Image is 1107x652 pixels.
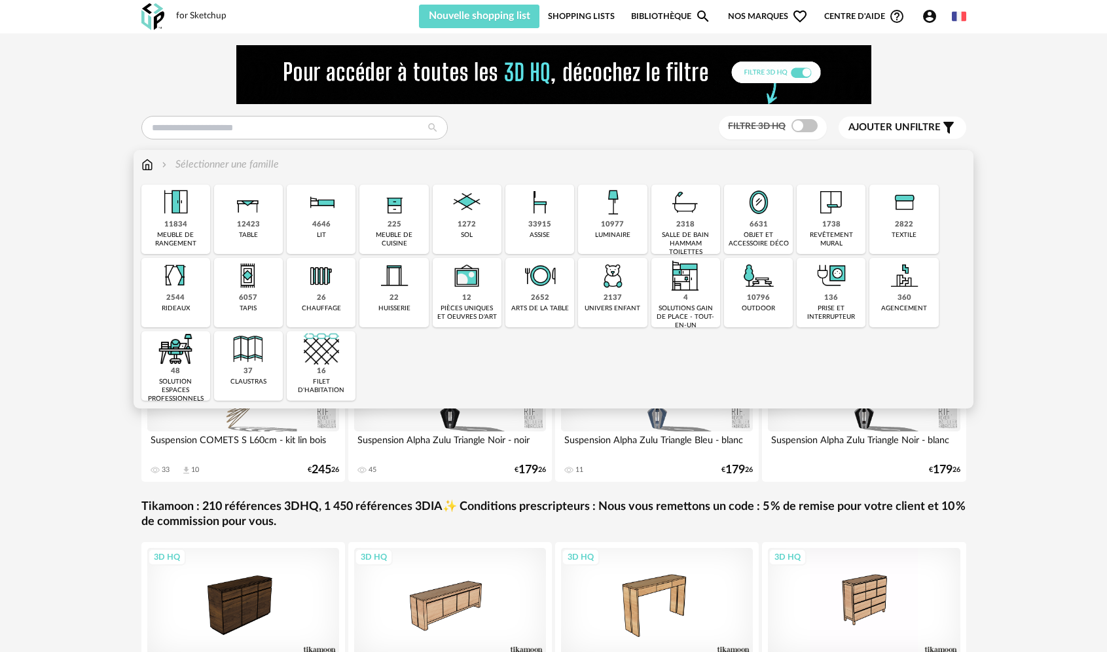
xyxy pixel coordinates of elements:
div: 10796 [747,293,770,303]
div: 45 [369,465,376,475]
div: 6057 [239,293,257,303]
div: € 26 [515,465,546,475]
img: Tapis.png [230,258,266,293]
img: Textile.png [886,185,922,220]
div: huisserie [378,304,410,313]
div: 33 [162,465,170,475]
div: € 26 [929,465,960,475]
div: 26 [317,293,326,303]
div: € 26 [308,465,339,475]
span: Help Circle Outline icon [889,9,905,24]
div: 3D HQ [355,549,393,566]
div: revêtement mural [801,231,862,248]
span: Nos marques [728,5,808,28]
div: 16 [317,367,326,376]
div: Suspension Alpha Zulu Triangle Noir - blanc [768,431,960,458]
img: ToutEnUn.png [668,258,703,293]
div: 3D HQ [148,549,186,566]
div: 11 [575,465,583,475]
span: Nouvelle shopping list [429,10,530,21]
div: 225 [388,220,401,230]
div: Suspension Alpha Zulu Triangle Bleu - blanc [561,431,753,458]
div: 11834 [164,220,187,230]
div: pièces uniques et oeuvres d'art [437,304,498,321]
div: 1272 [458,220,476,230]
span: Magnify icon [695,9,711,24]
img: Huiserie.png [376,258,412,293]
a: Tikamoon : 210 références 3DHQ, 1 450 références 3DIA✨ Conditions prescripteurs : Nous vous remet... [141,499,966,530]
span: filtre [848,121,941,134]
div: univers enfant [585,304,640,313]
div: agencement [881,304,927,313]
img: Cloison.png [230,331,266,367]
div: 12423 [237,220,260,230]
div: solutions gain de place - tout-en-un [655,304,716,330]
a: BibliothèqueMagnify icon [631,5,711,28]
img: espace-de-travail.png [158,331,193,367]
img: Rangement.png [376,185,412,220]
div: 1738 [822,220,841,230]
div: 6631 [750,220,768,230]
span: Download icon [181,465,191,475]
div: 2318 [676,220,695,230]
img: Papier%20peint.png [814,185,849,220]
div: 4646 [312,220,331,230]
span: 179 [518,465,538,475]
img: ArtTable.png [522,258,558,293]
div: Sélectionner une famille [159,157,279,172]
div: 4 [683,293,688,303]
button: Ajouter unfiltre Filter icon [839,117,966,139]
div: 2137 [604,293,622,303]
div: tapis [240,304,257,313]
span: Ajouter un [848,122,910,132]
div: 48 [171,367,180,376]
img: Literie.png [304,185,339,220]
div: table [239,231,258,240]
span: Heart Outline icon [792,9,808,24]
div: 33915 [528,220,551,230]
span: 179 [725,465,745,475]
div: 360 [898,293,911,303]
div: assise [530,231,550,240]
div: prise et interrupteur [801,304,862,321]
img: filet.png [304,331,339,367]
div: 3D HQ [769,549,807,566]
div: rideaux [162,304,190,313]
div: 22 [390,293,399,303]
div: € 26 [721,465,753,475]
img: Agencement.png [886,258,922,293]
div: 12 [462,293,471,303]
div: meuble de rangement [145,231,206,248]
div: 2822 [895,220,913,230]
img: fr [952,9,966,24]
div: 2544 [166,293,185,303]
div: Suspension COMETS S L60cm - kit lin bois [147,431,340,458]
span: Centre d'aideHelp Circle Outline icon [824,9,905,24]
div: chauffage [302,304,341,313]
img: Salle%20de%20bain.png [668,185,703,220]
img: UniversEnfant.png [595,258,630,293]
div: lit [317,231,326,240]
button: Nouvelle shopping list [419,5,540,28]
img: Assise.png [522,185,558,220]
div: solution espaces professionnels [145,378,206,403]
div: sol [461,231,473,240]
img: FILTRE%20HQ%20NEW_V1%20(4).gif [236,45,871,104]
img: OXP [141,3,164,30]
img: Miroir.png [741,185,776,220]
span: Filtre 3D HQ [728,122,786,131]
div: Suspension Alpha Zulu Triangle Noir - noir [354,431,547,458]
div: textile [892,231,916,240]
span: Account Circle icon [922,9,937,24]
img: Meuble%20de%20rangement.png [158,185,193,220]
img: Sol.png [449,185,484,220]
img: Radiateur.png [304,258,339,293]
img: Rideaux.png [158,258,193,293]
div: 3D HQ [562,549,600,566]
img: Outdoor.png [741,258,776,293]
div: outdoor [742,304,775,313]
div: arts de la table [511,304,569,313]
a: Shopping Lists [548,5,615,28]
span: Account Circle icon [922,9,943,24]
span: 179 [933,465,953,475]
